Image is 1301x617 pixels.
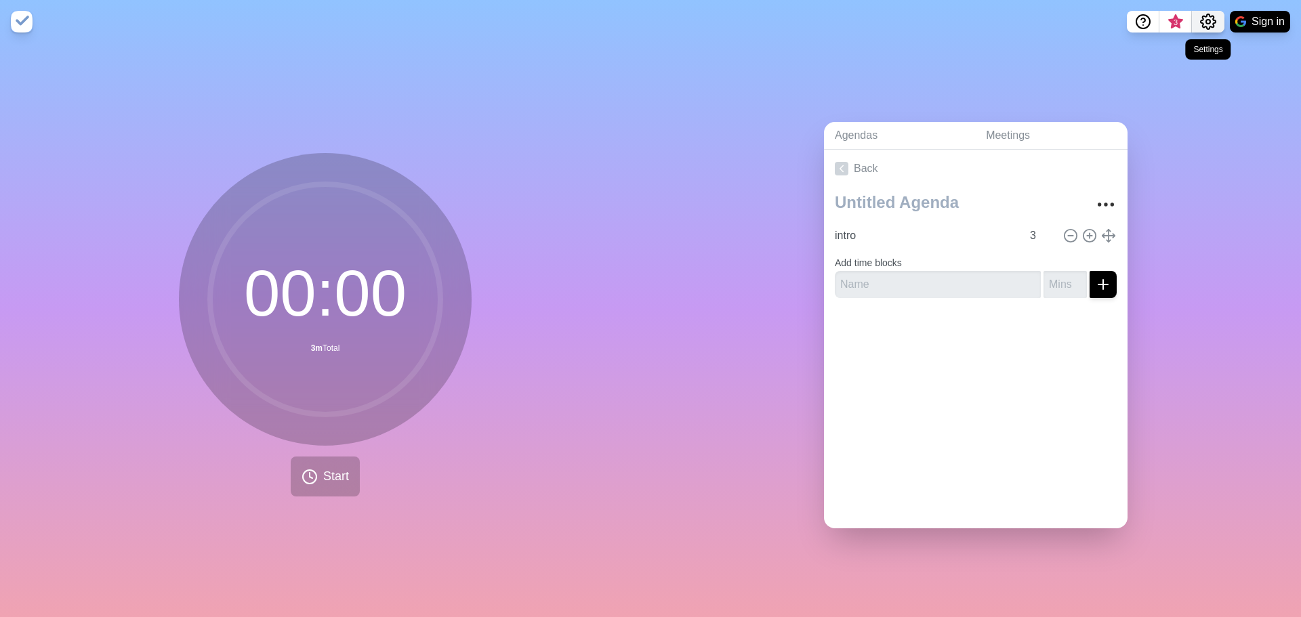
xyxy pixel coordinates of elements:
input: Name [835,271,1041,298]
button: Help [1127,11,1159,33]
button: More [1092,191,1119,218]
input: Mins [1025,222,1057,249]
a: Agendas [824,122,975,150]
input: Mins [1044,271,1087,298]
button: Start [291,456,360,496]
a: Back [824,150,1128,188]
img: google logo [1235,16,1246,27]
span: 3 [1170,17,1181,28]
input: Name [829,222,1022,249]
button: What’s new [1159,11,1192,33]
button: Settings [1192,11,1224,33]
span: Start [323,467,349,486]
label: Add time blocks [835,257,902,268]
a: Meetings [975,122,1128,150]
button: Sign in [1230,11,1290,33]
img: timeblocks logo [11,11,33,33]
